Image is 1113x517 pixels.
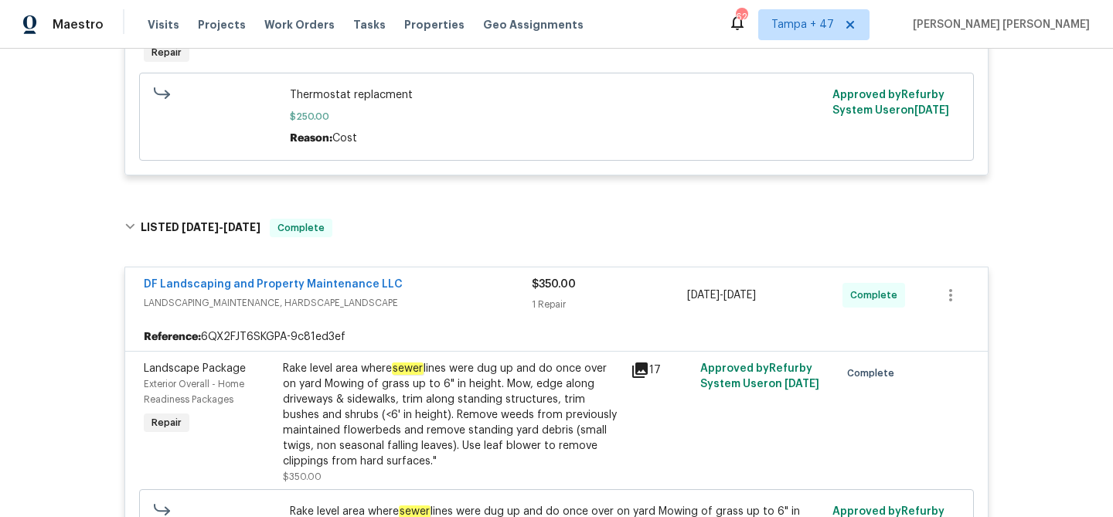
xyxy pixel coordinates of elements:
[148,17,179,32] span: Visits
[223,222,260,233] span: [DATE]
[145,415,188,430] span: Repair
[907,17,1090,32] span: [PERSON_NAME] [PERSON_NAME]
[771,17,834,32] span: Tampa + 47
[141,219,260,237] h6: LISTED
[144,363,246,374] span: Landscape Package
[392,362,424,375] em: sewer
[404,17,465,32] span: Properties
[290,109,824,124] span: $250.00
[182,222,260,233] span: -
[182,222,219,233] span: [DATE]
[631,361,691,379] div: 17
[847,366,900,381] span: Complete
[120,203,993,253] div: LISTED [DATE]-[DATE]Complete
[850,287,904,303] span: Complete
[687,287,756,303] span: -
[264,17,335,32] span: Work Orders
[483,17,584,32] span: Geo Assignments
[53,17,104,32] span: Maestro
[271,220,331,236] span: Complete
[532,279,576,290] span: $350.00
[290,87,824,103] span: Thermostat replacment
[198,17,246,32] span: Projects
[290,133,332,144] span: Reason:
[145,45,188,60] span: Repair
[785,379,819,389] span: [DATE]
[687,290,720,301] span: [DATE]
[283,361,621,469] div: Rake level area where lines were dug up and do once over on yard Mowing of grass up to 6" in heig...
[144,329,201,345] b: Reference:
[700,363,819,389] span: Approved by Refurby System User on
[283,472,322,481] span: $350.00
[125,323,988,351] div: 6QX2FJT6SKGPA-9c81ed3ef
[736,9,747,25] div: 629
[144,279,403,290] a: DF Landscaping and Property Maintenance LLC
[832,90,949,116] span: Approved by Refurby System User on
[353,19,386,30] span: Tasks
[332,133,357,144] span: Cost
[144,295,532,311] span: LANDSCAPING_MAINTENANCE, HARDSCAPE_LANDSCAPE
[723,290,756,301] span: [DATE]
[532,297,687,312] div: 1 Repair
[914,105,949,116] span: [DATE]
[144,379,244,404] span: Exterior Overall - Home Readiness Packages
